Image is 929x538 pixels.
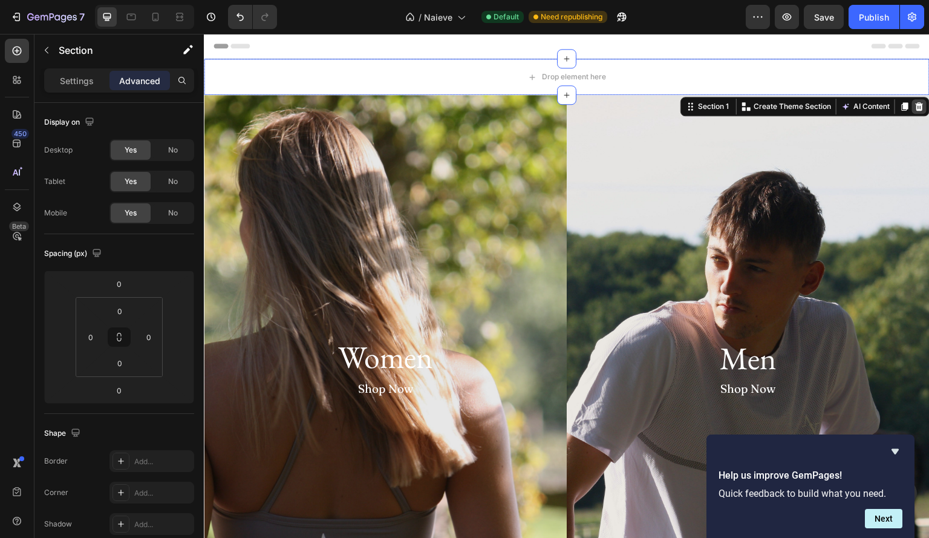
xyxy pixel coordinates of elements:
div: Add... [134,456,191,467]
span: No [168,145,178,156]
div: 450 [11,129,29,139]
h2: Men [463,303,627,346]
h2: Women [99,301,265,345]
span: Yes [125,208,137,218]
input: 0 [107,275,131,293]
div: Beta [9,221,29,231]
button: AI Content [635,65,688,80]
div: Drop element here [338,38,402,48]
span: Yes [125,176,137,187]
button: Save [804,5,844,29]
span: Need republishing [541,11,602,22]
p: 7 [79,10,85,24]
button: Next question [865,509,902,528]
div: Spacing (px) [44,246,104,262]
h2: Help us improve GemPages! [719,468,902,483]
span: / [419,11,422,24]
div: Shadow [44,519,72,530]
input: 0px [108,354,132,372]
div: Add... [134,519,191,530]
input: 0px [108,302,132,320]
input: 0px [140,328,158,346]
input: auto [169,328,187,346]
span: No [168,208,178,218]
span: Save [814,12,834,22]
p: Quick feedback to build what you need. [719,488,902,499]
span: No [168,176,178,187]
button: Publish [849,5,899,29]
div: Corner [44,487,68,498]
button: Hide survey [888,444,902,459]
p: Advanced [119,74,160,87]
input: 0 [107,381,131,399]
div: Add... [134,488,191,499]
p: Section [59,43,158,57]
div: Section 1 [492,67,527,78]
p: Shop Now [464,347,625,362]
div: Border [44,456,68,467]
input: auto [51,328,69,346]
input: 0px [82,328,100,346]
div: Undo/Redo [228,5,277,29]
div: Desktop [44,145,73,156]
div: Display on [44,114,97,131]
iframe: Design area [204,34,929,538]
p: Create Theme Section [550,67,627,78]
span: Default [494,11,519,22]
button: 7 [5,5,90,29]
p: Settings [60,74,94,87]
span: Naieve [424,11,452,24]
span: Yes [125,145,137,156]
div: Tablet [44,176,65,187]
div: Help us improve GemPages! [719,444,902,528]
div: Mobile [44,208,67,218]
div: Shape [44,425,83,442]
div: Publish [859,11,889,24]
